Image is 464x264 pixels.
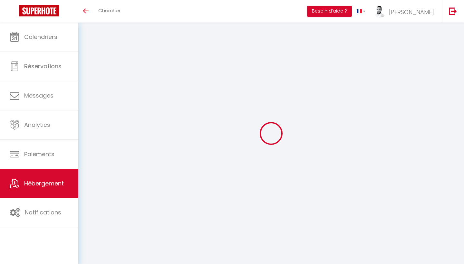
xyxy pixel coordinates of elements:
[24,91,53,99] span: Messages
[449,7,457,15] img: logout
[19,5,59,16] img: Super Booking
[98,7,121,14] span: Chercher
[307,6,352,17] button: Besoin d'aide ?
[389,8,434,16] span: [PERSON_NAME]
[24,179,64,187] span: Hébergement
[24,62,62,70] span: Réservations
[24,121,50,129] span: Analytics
[25,208,61,216] span: Notifications
[24,150,54,158] span: Paiements
[24,33,57,41] span: Calendriers
[375,6,385,18] img: ...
